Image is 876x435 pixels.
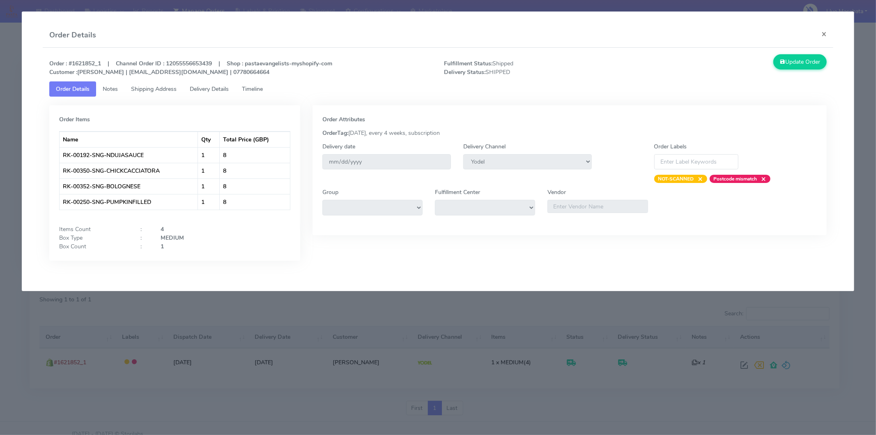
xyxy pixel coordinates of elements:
[103,85,118,93] span: Notes
[444,68,485,76] strong: Delivery Status:
[161,225,164,233] strong: 4
[60,194,198,210] td: RK-00250-SNG-PUMPKINFILLED
[714,176,757,182] strong: Postcode mismatch
[658,176,694,182] strong: NOT-SCANNED
[56,85,90,93] span: Order Details
[198,132,220,147] th: Qty
[316,129,823,137] div: [DATE], every 4 weeks, subscription
[49,30,96,41] h4: Order Details
[53,234,134,242] div: Box Type
[49,68,77,76] strong: Customer :
[220,132,290,147] th: Total Price (GBP)
[53,225,134,234] div: Items Count
[220,163,290,178] td: 8
[815,23,833,45] button: Close
[242,85,263,93] span: Timeline
[438,59,635,76] span: Shipped SHIPPED
[49,81,827,97] ul: Tabs
[190,85,229,93] span: Delivery Details
[134,242,154,251] div: :
[134,234,154,242] div: :
[322,142,355,151] label: Delivery date
[60,132,198,147] th: Name
[757,175,766,183] span: ×
[220,147,290,163] td: 8
[435,188,480,197] label: Fulfillment Center
[53,242,134,251] div: Box Count
[198,178,220,194] td: 1
[198,194,220,210] td: 1
[131,85,177,93] span: Shipping Address
[444,60,492,67] strong: Fulfillment Status:
[322,188,338,197] label: Group
[322,129,348,137] strong: OrderTag:
[220,178,290,194] td: 8
[773,54,827,69] button: Update Order
[547,200,648,213] input: Enter Vendor Name
[198,147,220,163] td: 1
[161,243,164,250] strong: 1
[654,154,739,169] input: Enter Label Keywords
[322,116,365,123] strong: Order Attributes
[60,178,198,194] td: RK-00352-SNG-BOLOGNESE
[547,188,566,197] label: Vendor
[59,116,90,123] strong: Order Items
[49,60,332,76] strong: Order : #1621852_1 | Channel Order ID : 12055556653439 | Shop : pastaevangelists-myshopify-com [P...
[60,147,198,163] td: RK-00192-SNG-NDUJASAUCE
[220,194,290,210] td: 8
[134,225,154,234] div: :
[654,142,687,151] label: Order Labels
[198,163,220,178] td: 1
[60,163,198,178] td: RK-00350-SNG-CHICKCACCIATORA
[694,175,703,183] span: ×
[463,142,506,151] label: Delivery Channel
[161,234,184,242] strong: MEDIUM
